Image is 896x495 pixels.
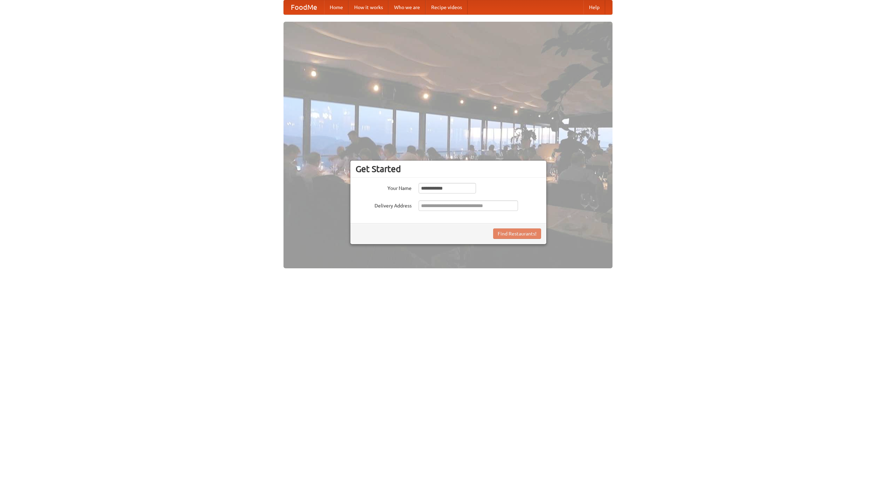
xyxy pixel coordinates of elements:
a: How it works [349,0,388,14]
h3: Get Started [356,164,541,174]
a: Who we are [388,0,426,14]
button: Find Restaurants! [493,228,541,239]
a: Recipe videos [426,0,468,14]
a: FoodMe [284,0,324,14]
a: Help [583,0,605,14]
label: Delivery Address [356,200,412,209]
a: Home [324,0,349,14]
label: Your Name [356,183,412,192]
